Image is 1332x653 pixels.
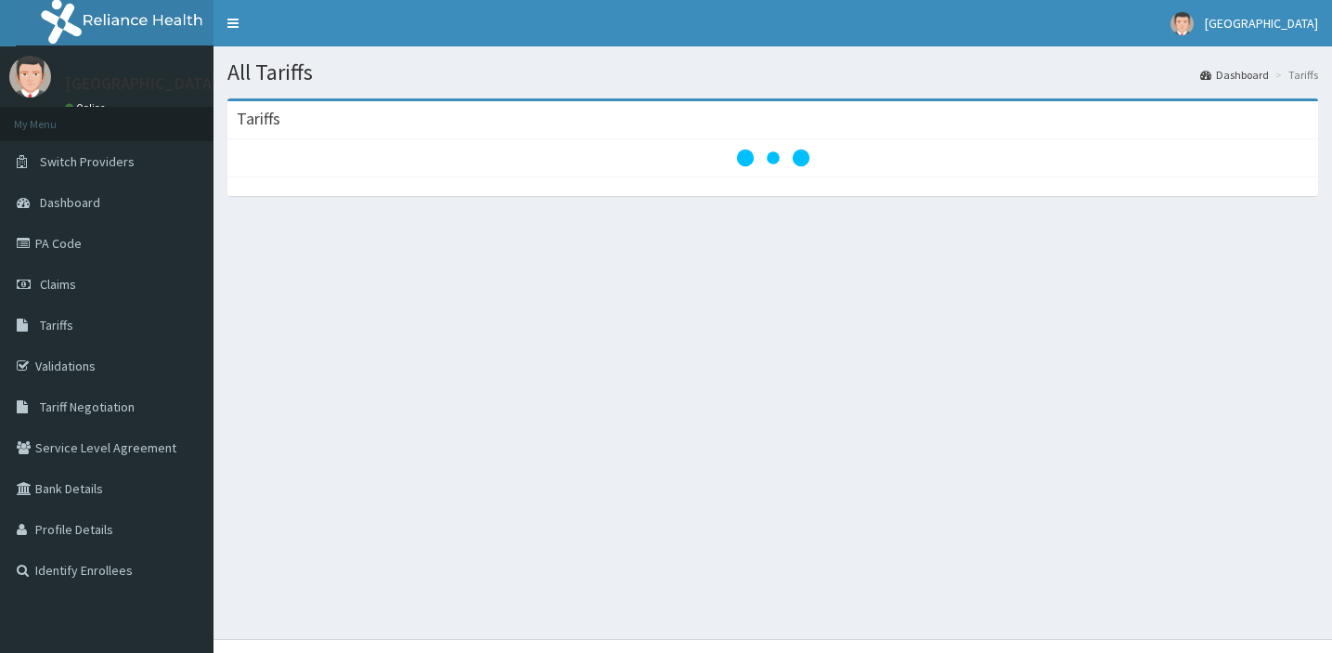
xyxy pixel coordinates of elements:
[736,121,810,195] svg: audio-loading
[237,111,280,127] h3: Tariffs
[1205,15,1318,32] span: [GEOGRAPHIC_DATA]
[227,60,1318,85] h1: All Tariffs
[40,276,76,293] span: Claims
[1200,67,1269,83] a: Dashboard
[40,153,135,170] span: Switch Providers
[40,317,73,333] span: Tariffs
[40,194,100,211] span: Dashboard
[1170,12,1194,35] img: User Image
[40,398,135,415] span: Tariff Negotiation
[65,75,218,92] p: [GEOGRAPHIC_DATA]
[1271,67,1318,83] li: Tariffs
[65,101,110,114] a: Online
[9,56,51,98] img: User Image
